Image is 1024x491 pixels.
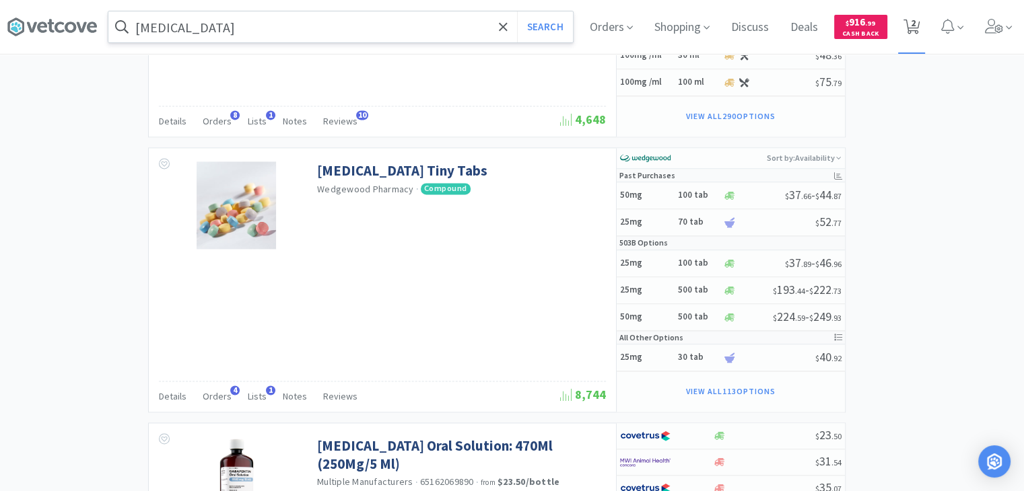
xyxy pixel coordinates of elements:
[834,9,887,45] a: $916.99Cash Back
[108,11,573,42] input: Search by item, sku, manufacturer, ingredient, size...
[773,309,842,324] span: -
[415,476,418,488] span: ·
[679,107,782,126] button: View all290Options
[767,148,842,167] p: Sort by: Availability
[773,309,805,324] span: 224
[678,311,718,323] h6: 500 tab
[678,258,718,269] h6: 100 tab
[619,331,683,344] p: All Other Options
[795,286,805,296] span: . 44
[801,191,811,201] span: . 66
[795,313,805,323] span: . 59
[197,161,276,249] img: f8a9f58155cb4f4a87bd05df2e71fe75_607402.jpeg
[416,183,419,195] span: ·
[831,286,842,296] span: . 73
[230,385,240,395] span: 4
[620,452,671,472] img: f6b2451649754179b5b4e0c70c3f7cb0_2.png
[831,191,842,201] span: . 87
[831,313,842,323] span: . 93
[809,286,813,296] span: $
[898,23,926,35] a: 2
[773,286,777,296] span: $
[620,285,674,296] h5: 25mg
[785,22,823,34] a: Deals
[266,385,275,395] span: 1
[815,431,819,441] span: $
[248,115,267,127] span: Lists
[619,236,668,249] p: 503B Options
[831,259,842,269] span: . 96
[831,431,842,441] span: . 50
[809,309,842,324] span: 249
[785,259,789,269] span: $
[773,282,805,297] span: 193
[266,110,275,120] span: 1
[620,352,674,363] h5: 25mg
[815,349,842,365] span: 40
[620,217,674,228] h5: 25mg
[620,148,671,168] img: e40baf8987b14801afb1611fffac9ca4_8.png
[831,51,842,61] span: . 36
[978,445,1011,478] div: Open Intercom Messenger
[283,115,307,127] span: Notes
[560,387,606,402] span: 8,744
[619,169,675,182] p: Past Purchases
[203,115,232,127] span: Orders
[785,255,842,270] span: -
[831,457,842,467] span: . 54
[323,115,357,127] span: Reviews
[785,191,789,201] span: $
[481,478,496,487] span: from
[809,313,813,323] span: $
[815,457,819,467] span: $
[815,453,842,469] span: 31
[785,187,842,202] span: -
[620,258,674,269] h5: 25mg
[323,390,357,402] span: Reviews
[678,352,718,363] h6: 30 tab
[815,255,842,270] span: 46
[678,285,718,296] h6: 500 tab
[773,282,842,297] span: -
[785,255,811,270] span: 37
[815,218,819,228] span: $
[842,30,879,39] span: Cash Back
[809,282,842,297] span: 222
[620,311,674,323] h5: 50mg
[420,476,474,488] span: 65162069890
[815,78,819,88] span: $
[815,191,819,201] span: $
[283,390,307,402] span: Notes
[356,110,368,120] span: 10
[159,115,186,127] span: Details
[620,190,674,201] h5: 50mg
[498,476,559,488] strong: $23.50 / bottle
[679,382,782,401] button: View all113Options
[678,77,718,88] h6: 100 ml
[815,427,842,443] span: 23
[678,217,718,228] h6: 70 tab
[815,214,842,229] span: 52
[421,183,471,194] span: Compound
[230,110,240,120] span: 8
[159,390,186,402] span: Details
[773,313,777,323] span: $
[785,187,811,202] span: 37
[815,51,819,61] span: $
[815,259,819,269] span: $
[203,390,232,402] span: Orders
[815,47,842,63] span: 48
[248,390,267,402] span: Lists
[726,22,774,34] a: Discuss
[846,15,875,28] span: 916
[831,78,842,88] span: . 79
[317,476,413,488] a: Multiple Manufacturers
[846,19,849,28] span: $
[517,11,573,42] button: Search
[678,190,718,201] h6: 100 tab
[620,77,674,88] h5: 100mg /ml
[317,161,487,180] a: [MEDICAL_DATA] Tiny Tabs
[476,476,479,488] span: ·
[620,426,671,446] img: 77fca1acd8b6420a9015268ca798ef17_1.png
[815,74,842,89] span: 75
